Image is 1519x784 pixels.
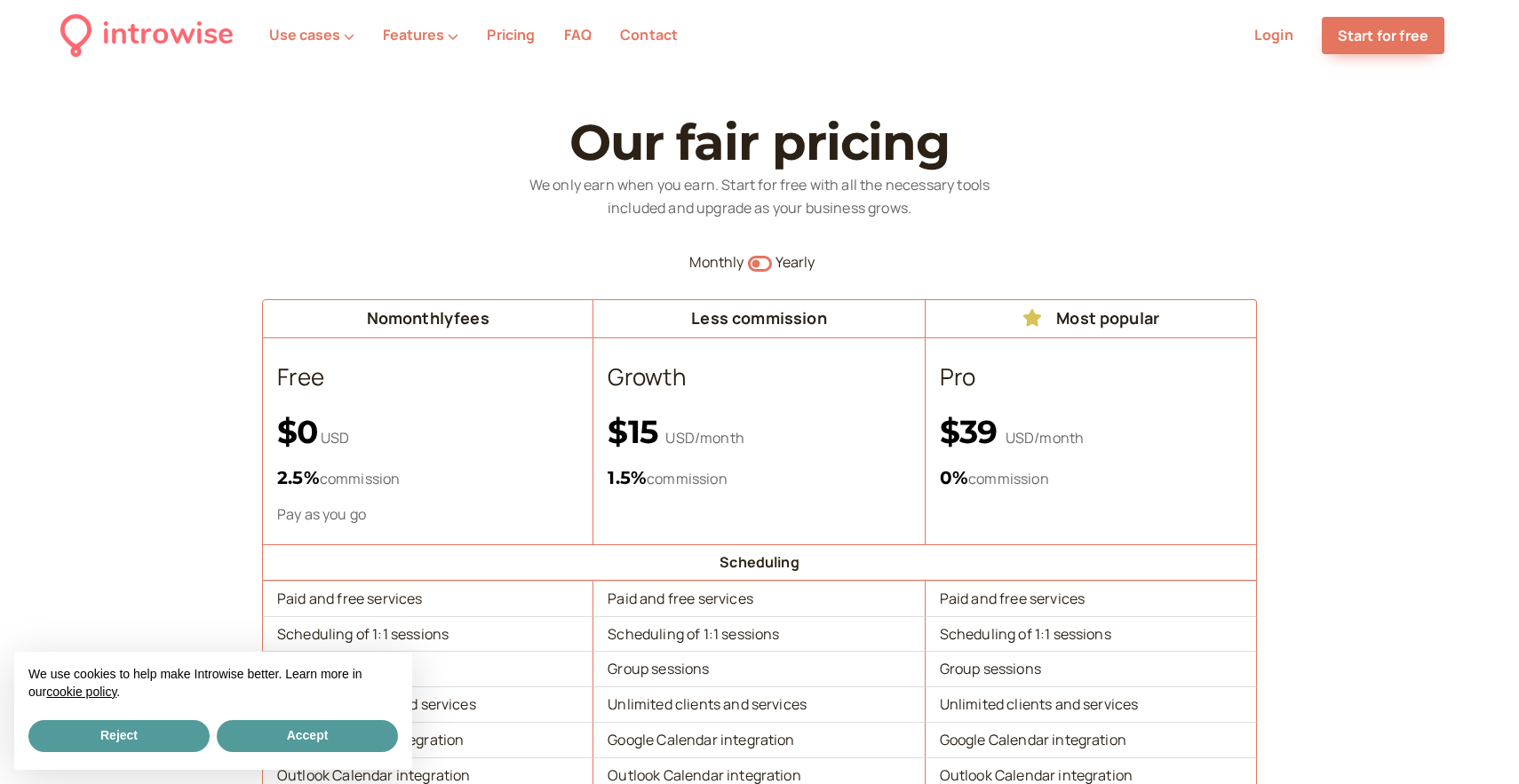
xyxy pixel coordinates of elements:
a: Start for free [1322,17,1444,54]
span: $ 39 [940,412,1006,451]
p: commission [608,463,910,492]
p: USD/month [940,413,1242,451]
td: Unlimited clients and services [926,686,1257,722]
span: 2.5 % [277,467,320,488]
div: Less commission [600,307,917,330]
p: We only earn when you earn. Start for free with all the necessary tools included and upgrade as y... [502,174,1017,220]
p: USD/month [608,413,910,451]
div: Monthly [262,251,744,274]
button: Reject [28,720,210,752]
td: Unlimited clients and services [262,686,593,722]
td: Group sessions [926,651,1257,686]
td: Google Calendar integration [926,722,1257,757]
td: Paid and free services [926,581,1257,616]
a: FAQ [564,25,592,44]
iframe: Chat Widget [1430,699,1519,784]
td: Scheduling of 1:1 sessions [926,616,1257,652]
h2: Free [277,360,578,395]
td: Scheduling of 1:1 sessions [593,616,925,652]
a: cookie policy [46,685,116,699]
button: Use cases [269,27,354,43]
td: Paid and free services [593,581,925,616]
td: Google Calendar integration [262,722,593,757]
div: Yearly [775,251,1258,274]
a: introwise [60,11,234,59]
span: $ 15 [608,412,665,451]
td: Paid and free services [262,581,593,616]
a: Pricing [487,25,535,44]
a: Contact [620,25,678,44]
span: 1.5 % [608,467,647,488]
button: Features [383,27,458,43]
td: Scheduling of 1:1 sessions [262,616,593,652]
td: No monthly fees [262,299,593,338]
div: We use cookies to help make Introwise better. Learn more in our . [14,652,412,717]
td: Unlimited clients and services [593,686,925,722]
h1: Our fair pricing [262,115,1257,170]
p: Pay as you go [277,504,578,525]
div: introwise [102,11,234,59]
td: Group sessions [262,651,593,686]
p: USD [277,413,578,451]
p: commission [277,463,578,492]
button: Accept [217,720,398,752]
span: $0 [277,412,318,451]
span: 0 % [940,467,968,488]
h2: Pro [940,360,1242,395]
a: Login [1254,25,1293,44]
div: Most popular [933,307,1249,330]
h2: Growth [608,360,910,395]
td: Google Calendar integration [593,722,925,757]
td: Group sessions [593,651,925,686]
td: Scheduling [262,544,1257,581]
p: commission [940,463,1242,492]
